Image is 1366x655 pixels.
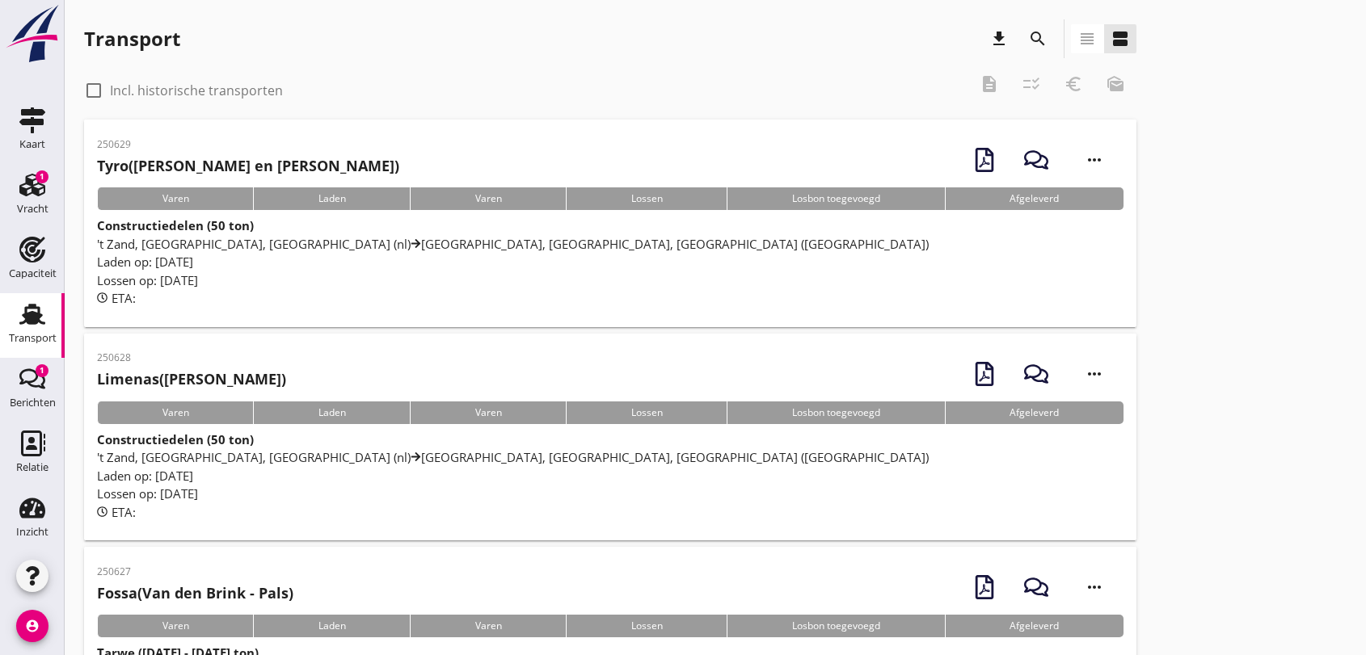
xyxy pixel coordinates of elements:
[97,137,399,152] p: 250629
[97,187,253,210] div: Varen
[9,333,57,343] div: Transport
[110,82,283,99] label: Incl. historische transporten
[16,610,48,642] i: account_circle
[97,615,253,637] div: Varen
[16,462,48,472] div: Relatie
[727,615,944,637] div: Losbon toegevoegd
[16,527,48,537] div: Inzicht
[97,254,193,270] span: Laden op: [DATE]
[9,268,57,279] div: Capaciteit
[97,485,198,502] span: Lossen op: [DATE]
[1072,565,1117,610] i: more_horiz
[1072,351,1117,397] i: more_horiz
[17,204,48,214] div: Vracht
[253,615,410,637] div: Laden
[3,4,61,64] img: logo-small.a267ee39.svg
[97,582,293,604] h2: (Van den Brink - Pals)
[253,187,410,210] div: Laden
[84,120,1136,327] a: 250629Tyro([PERSON_NAME] en [PERSON_NAME])VarenLadenVarenLossenLosbon toegevoegdAfgeleverdConstru...
[97,236,929,252] span: 't Zand, [GEOGRAPHIC_DATA], [GEOGRAPHIC_DATA] (nl) [GEOGRAPHIC_DATA], [GEOGRAPHIC_DATA], [GEOGRAP...
[727,187,944,210] div: Losbon toegevoegd
[10,397,56,408] div: Berichten
[97,155,399,177] h2: ([PERSON_NAME] en [PERSON_NAME])
[945,401,1124,424] div: Afgeleverd
[410,401,566,424] div: Varen
[84,334,1136,541] a: 250628Limenas([PERSON_NAME])VarenLadenVarenLossenLosbon toegevoegdAfgeleverdConstructiedelen (50 ...
[97,217,254,233] strong: Constructiedelen (50 ton)
[253,401,410,424] div: Laden
[989,29,1009,48] i: download
[97,565,293,579] p: 250627
[97,156,129,175] strong: Tyro
[945,615,1124,637] div: Afgeleverd
[19,139,45,149] div: Kaart
[410,615,566,637] div: Varen
[84,26,180,52] div: Transport
[97,369,159,388] strong: Limenas
[97,272,198,288] span: Lossen op: [DATE]
[566,187,727,210] div: Lossen
[112,504,136,520] span: ETA:
[410,187,566,210] div: Varen
[566,615,727,637] div: Lossen
[97,449,929,465] span: 't Zand, [GEOGRAPHIC_DATA], [GEOGRAPHIC_DATA] (nl) [GEOGRAPHIC_DATA], [GEOGRAPHIC_DATA], [GEOGRAP...
[112,290,136,306] span: ETA:
[1111,29,1130,48] i: view_agenda
[727,401,944,424] div: Losbon toegevoegd
[97,431,254,447] strong: Constructiedelen (50 ton)
[945,187,1124,210] div: Afgeleverd
[97,368,286,390] h2: ([PERSON_NAME])
[1028,29,1048,48] i: search
[97,401,253,424] div: Varen
[1072,137,1117,183] i: more_horiz
[36,364,48,377] div: 1
[36,170,48,183] div: 1
[1077,29,1097,48] i: view_headline
[97,468,193,484] span: Laden op: [DATE]
[97,351,286,365] p: 250628
[566,401,727,424] div: Lossen
[97,583,137,603] strong: Fossa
